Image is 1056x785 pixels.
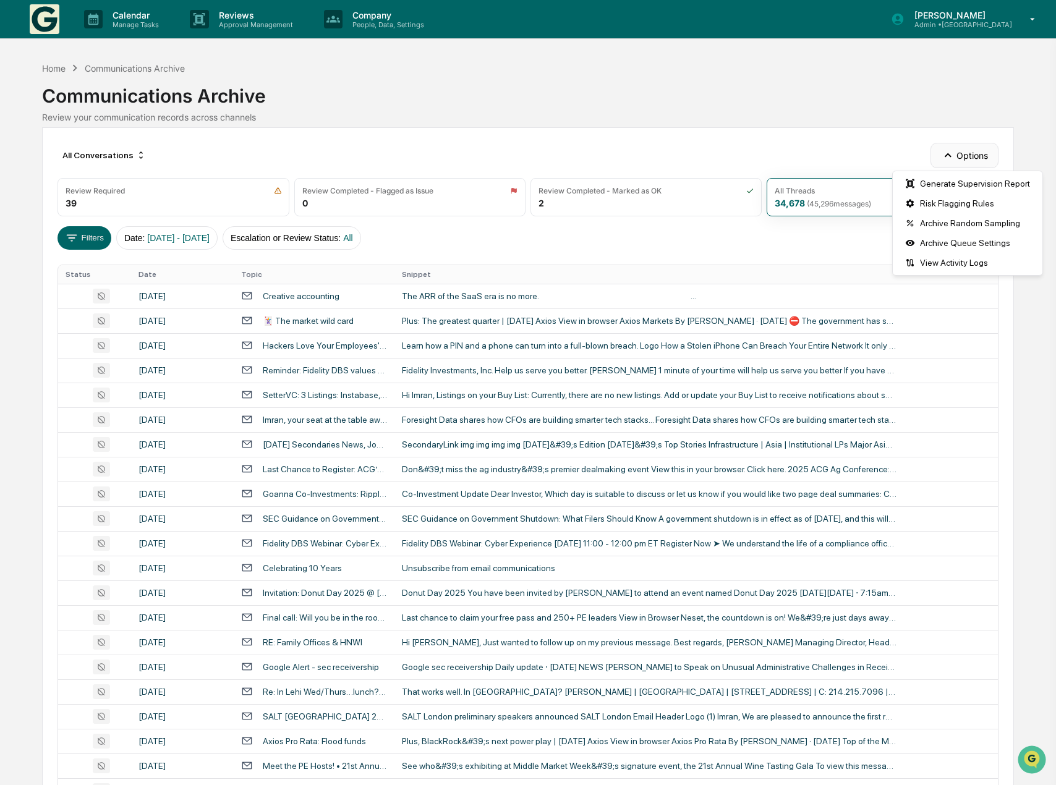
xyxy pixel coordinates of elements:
button: Start new chat [210,98,225,113]
div: See who&#39;s exhibiting at Middle Market Week&#39;s signature event, the 21st Annual Wine Tastin... [402,761,896,771]
div: 39 [66,198,77,208]
button: Filters [57,226,111,250]
div: Unsubscribe from email communications [402,563,896,573]
div: Hi [PERSON_NAME], Just wanted to follow up on my previous message. Best regards, [PERSON_NAME] Ma... [402,637,896,647]
div: Options [892,171,1043,276]
div: SALT [GEOGRAPHIC_DATA] 2025 - Speakers Announced [263,711,388,721]
a: 🔎Data Lookup [7,174,83,197]
img: 1746055101610-c473b297-6a78-478c-a979-82029cc54cd1 [12,95,35,117]
div: Hi Imran, Listings on your Buy List: Currently, there are no new listings. Add or update your Buy... [402,390,896,400]
div: Last Chance to Register: ACG’s Ag Conference | [DATE]–[DATE] in [GEOGRAPHIC_DATA][PERSON_NAME] [263,464,388,474]
img: icon [746,187,754,195]
div: 🖐️ [12,157,22,167]
div: Hackers Love Your Employees' iPhones [263,341,388,350]
p: Approval Management [209,20,299,29]
div: Goanna Co-Investments: Rippling (Sequoia backed) & Secondary Portfolio at 30% Discount (Databrick... [263,489,388,499]
div: [DATE] [138,415,226,425]
th: Status [58,265,131,284]
div: All Conversations [57,145,151,165]
div: Fidelity DBS Webinar: Cyber Experience [263,538,388,548]
img: logo [30,4,59,34]
a: 🗄️Attestations [85,151,158,173]
div: We're available if you need us! [42,107,156,117]
div: Plus, BlackRock&#39;s next power play | [DATE] Axios View in browser Axios Pro Rata By [PERSON_NA... [402,736,896,746]
div: SEC Guidance on Government Shutdown: What Filers Should Know [263,514,388,524]
div: 2 [539,198,544,208]
div: Review Required [66,186,125,195]
div: 🃏 The market wild card [263,316,354,326]
div: SALT London preliminary speakers announced SALT London Email Header Logo (1) Imran, We are please... [402,711,896,721]
div: Invitation: Donut Day 2025 @ [DATE] 7:15am - 8:30am (CDT) ([EMAIL_ADDRESS][DOMAIN_NAME]) [263,588,388,598]
p: Admin • [GEOGRAPHIC_DATA] [905,20,1012,29]
div: Start new chat [42,95,203,107]
div: Don&#39;t miss the ag industry&#39;s premier dealmaking event View this in your browser. Click he... [402,464,896,474]
p: People, Data, Settings [343,20,430,29]
div: Final call: Will you be in the room with your peers? [263,613,388,622]
div: Review your communication records across channels [42,112,1013,122]
div: Generate Supervision Report [895,174,1040,193]
div: [DATE] [138,316,226,326]
div: Google Alert - sec receivership [263,662,379,672]
iframe: Open customer support [1016,744,1050,778]
a: 🖐️Preclearance [7,151,85,173]
div: Home [42,63,66,74]
div: [DATE] [138,489,226,499]
span: [DATE] - [DATE] [147,233,210,243]
div: The ARR of the SaaS era is no more. ͏ ͏ ͏ ͏ ͏ ͏ ͏ ͏ ͏ ͏ ͏ ͏ ͏ ͏ ͏ ͏ ͏ ͏ ͏ ͏ ͏ ͏ ͏ ͏ ͏ ͏ ͏ ͏ ͏ ͏ ͏... [402,291,896,301]
p: How can we help? [12,26,225,46]
th: Topic [234,265,395,284]
div: [DATE] [138,687,226,697]
a: Powered byPylon [87,209,150,219]
button: Escalation or Review Status:All [223,226,361,250]
div: Archive Queue Settings [895,233,1040,253]
div: RE: Family Offices & HNWI [263,637,362,647]
div: [DATE] [138,711,226,721]
div: [DATE] [138,637,226,647]
div: Foresight Data shares how CFOs are building smarter tech stacks... Foresight Data shares how CFOs... [402,415,896,425]
span: Pylon [123,210,150,219]
div: Communications Archive [85,63,185,74]
span: Preclearance [25,156,80,168]
p: Manage Tasks [103,20,165,29]
div: Google sec receivership Daily update ⋅ [DATE] NEWS [PERSON_NAME] to Speak on Unusual Administrati... [402,662,896,672]
div: [DATE] [138,341,226,350]
div: Co-Investment Update Dear Investor, Which day is suitable to discuss or let us know if you would ... [402,489,896,499]
div: 🗄️ [90,157,100,167]
p: Reviews [209,10,299,20]
div: Review Completed - Marked as OK [539,186,662,195]
div: [DATE] [138,662,226,672]
div: [DATE] [138,761,226,771]
div: Risk Flagging Rules [895,193,1040,213]
div: 34,678 [775,198,871,208]
th: Snippet [394,265,997,284]
p: Company [343,10,430,20]
div: [DATE] [138,464,226,474]
div: Celebrating 10 Years [263,563,342,573]
div: SecondaryLink img img img img [DATE]&#39;s Edition [DATE]&#39;s Top Stories Infrastructure | Asia... [402,439,896,449]
p: [PERSON_NAME] [905,10,1012,20]
span: Attestations [102,156,153,168]
div: Review Completed - Flagged as Issue [302,186,433,195]
div: Communications Archive [42,75,1013,107]
div: 0 [302,198,308,208]
img: icon [510,187,517,195]
div: Last chance to claim your free pass and 250+ PE leaders View in Browser Neset, the countdown is o... [402,613,896,622]
div: [DATE] [138,588,226,598]
div: Meet the PE Hosts! • 21st Annual Wine Tasting Gala [263,761,388,771]
button: Date:[DATE] - [DATE] [116,226,218,250]
div: Axios Pro Rata: Flood funds [263,736,366,746]
div: Archive Random Sampling [895,213,1040,233]
div: Plus: The greatest quarter | [DATE] Axios View in browser Axios Markets By [PERSON_NAME] · [DATE]... [402,316,896,326]
div: Re: In Lehi Wed/Thurs…lunch? And a quick ask [263,687,388,697]
div: 🔎 [12,180,22,190]
div: SEC Guidance on Government Shutdown: What Filers Should Know A government shutdown is in effect a... [402,514,896,524]
div: Learn how a PIN and a phone can turn into a full-blown breach. Logo How a Stolen iPhone Can Breac... [402,341,896,350]
div: SetterVC: 3 Listings: Instabase, Commure, JumpCloud [263,390,388,400]
div: [DATE] [138,613,226,622]
div: All Threads [775,186,815,195]
div: [DATE] [138,538,226,548]
div: [DATE] [138,514,226,524]
span: Data Lookup [25,179,78,192]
